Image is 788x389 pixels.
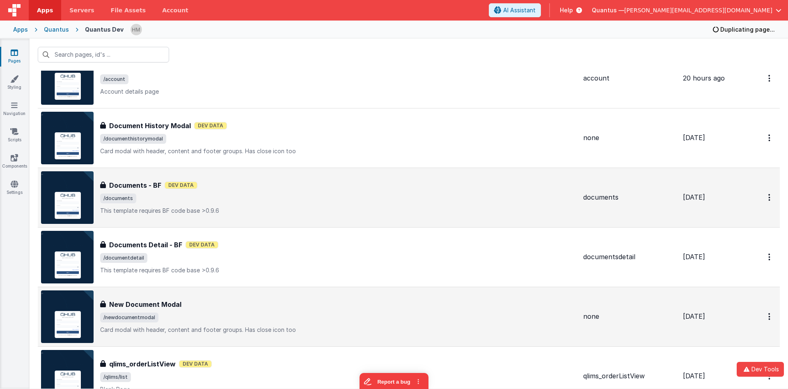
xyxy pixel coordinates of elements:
div: qlims_orderListView [583,371,676,381]
input: Search pages, id's ... [38,47,169,62]
span: AI Assistant [503,6,536,14]
span: [DATE] [683,253,705,261]
span: /documentdetail [100,253,147,263]
span: /newdocumentmodal [100,313,158,322]
h3: Documents - BF [109,180,161,190]
p: Card modal with header, content and footer groups. Has close icon too [100,326,577,334]
button: Dev Tools [737,362,784,377]
span: Apps [37,6,53,14]
p: Account details page [100,87,577,96]
span: Quantus — [592,6,624,14]
span: Dev Data [179,360,212,368]
button: Options [763,308,777,325]
p: Card modal with header, content and footer groups. Has close icon too [100,147,577,155]
span: Dev Data [165,182,197,189]
img: 1b65a3e5e498230d1b9478315fee565b [131,24,142,35]
span: /qlims/list [100,372,131,382]
span: Help [560,6,573,14]
button: Options [763,189,777,206]
span: Servers [69,6,94,14]
span: Dev Data [186,241,218,249]
div: documents [583,193,676,202]
span: [DATE] [683,134,705,142]
button: Options [763,70,777,87]
h3: qlims_orderListView [109,359,176,369]
span: 20 hours ago [683,74,725,82]
button: AI Assistant [489,3,541,17]
span: [DATE] [683,372,705,380]
span: /documents [100,193,136,203]
span: File Assets [111,6,146,14]
div: Quantus [44,25,69,34]
div: Duplicating page... [713,23,775,36]
span: Dev Data [194,122,227,129]
span: [PERSON_NAME][EMAIL_ADDRESS][DOMAIN_NAME] [624,6,772,14]
div: Quantus Dev [85,25,124,34]
h3: Document History Modal [109,121,191,131]
div: none [583,133,676,143]
button: Quantus — [PERSON_NAME][EMAIL_ADDRESS][DOMAIN_NAME] [592,6,781,14]
button: Options [763,129,777,146]
h3: New Document Modal [109,299,181,309]
div: documentsdetail [583,252,676,262]
div: account [583,74,676,83]
p: This template requires BF code base >0.9.6 [100,266,577,274]
h3: Documents Detail - BF [109,240,182,250]
div: none [583,312,676,321]
span: [DATE] [683,193,705,201]
button: Options [763,249,777,265]
div: Apps [13,25,28,34]
span: /documenthistorymodal [100,134,166,144]
p: This template requires BF code base >0.9.6 [100,207,577,215]
span: [DATE] [683,312,705,320]
span: /account [100,74,128,84]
